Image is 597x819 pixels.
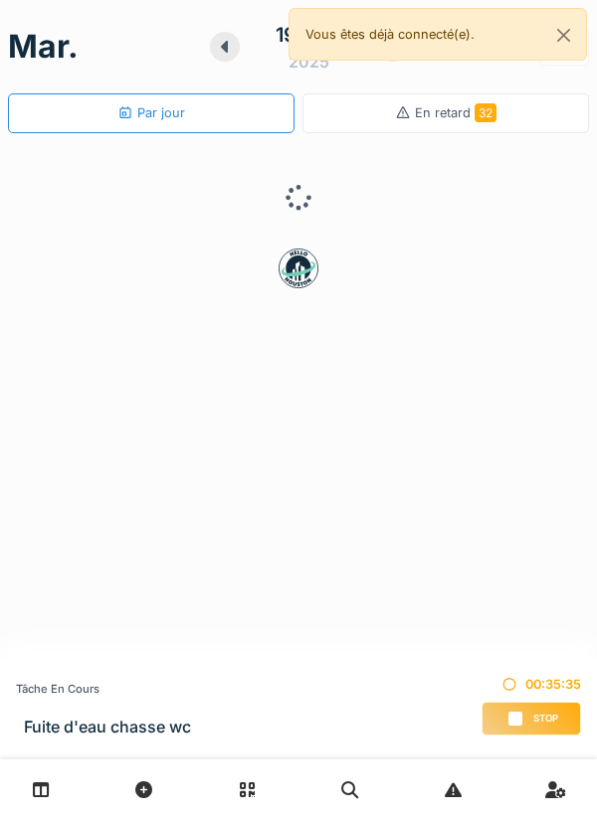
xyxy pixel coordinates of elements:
[8,28,79,66] h1: mar.
[289,50,329,74] div: 2025
[482,675,581,694] div: 00:35:35
[16,681,191,698] div: Tâche en cours
[24,718,191,737] h3: Fuite d'eau chasse wc
[117,103,185,122] div: Par jour
[475,103,497,122] span: 32
[541,9,586,62] button: Close
[279,248,318,288] img: badge-BVDL4wpA.svg
[415,105,497,120] span: En retard
[289,8,587,61] div: Vous êtes déjà connecté(e).
[533,712,558,726] span: Stop
[276,20,343,50] div: 19 août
